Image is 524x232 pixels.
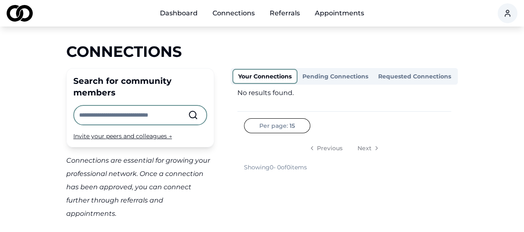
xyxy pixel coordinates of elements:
[263,5,307,22] a: Referrals
[244,118,310,133] button: Per page:15
[66,154,214,220] div: Connections are essential for growing your professional network. Once a connection has been appro...
[73,75,207,98] div: Search for community members
[206,5,261,22] a: Connections
[290,122,295,130] span: 15
[153,5,204,22] a: Dashboard
[73,132,207,140] div: Invite your peers and colleagues →
[308,5,371,22] a: Appointments
[237,88,451,98] div: No results found.
[153,5,371,22] nav: Main
[244,140,444,156] nav: pagination
[373,70,456,83] button: Requested Connections
[66,43,458,60] div: Connections
[7,5,33,22] img: logo
[297,70,373,83] button: Pending Connections
[244,163,307,171] div: Showing 0 - 0 of 0 items
[232,69,297,84] button: Your Connections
